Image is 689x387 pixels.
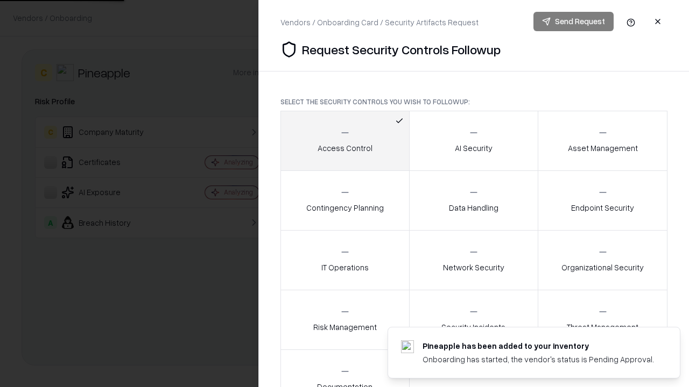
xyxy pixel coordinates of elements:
p: Select the security controls you wish to followup: [280,97,667,106]
div: Pineapple has been added to your inventory [423,340,654,352]
p: Organizational Security [561,262,644,273]
div: Onboarding has started, the vendor's status is Pending Approval. [423,354,654,365]
p: Endpoint Security [571,202,634,213]
button: Security Incidents [409,290,539,350]
p: Access Control [318,142,372,154]
button: Asset Management [538,111,667,171]
button: Organizational Security [538,230,667,290]
div: Vendors / Onboarding Card / Security Artifacts Request [280,17,479,28]
p: Contingency Planning [306,202,384,213]
p: Risk Management [313,321,377,333]
button: Threat Management [538,290,667,350]
button: Access Control [280,111,410,171]
button: Risk Management [280,290,410,350]
p: IT Operations [321,262,369,273]
p: Request Security Controls Followup [302,41,501,58]
p: AI Security [455,142,493,154]
button: Endpoint Security [538,170,667,231]
p: Data Handling [449,202,498,213]
p: Network Security [443,262,504,273]
img: pineappleenergy.com [401,340,414,353]
p: Threat Management [567,321,638,333]
button: Contingency Planning [280,170,410,231]
button: Network Security [409,230,539,290]
p: Asset Management [568,142,638,154]
p: Security Incidents [441,321,505,333]
button: AI Security [409,111,539,171]
button: Data Handling [409,170,539,231]
button: IT Operations [280,230,410,290]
